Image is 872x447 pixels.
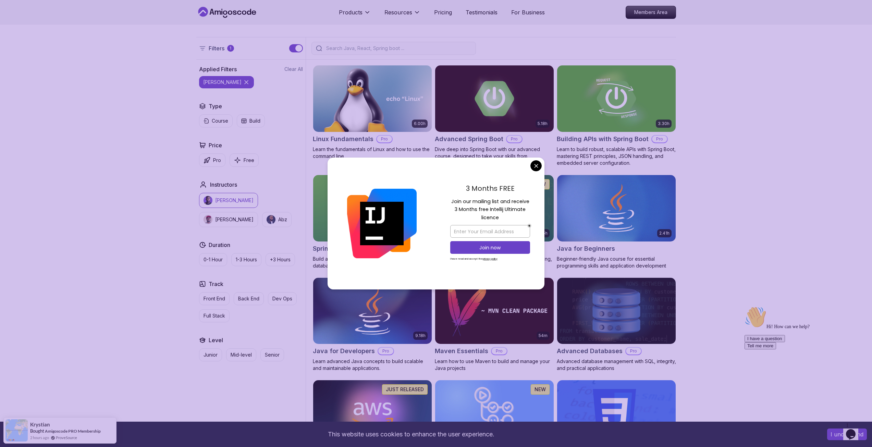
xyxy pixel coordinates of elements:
[313,244,391,253] h2: Spring Boot for Beginners
[199,114,233,127] button: Course
[377,136,392,142] p: Pro
[199,65,237,73] h2: Applied Filters
[313,277,432,372] a: Java for Developers card9.18hJava for DevelopersProLearn advanced Java concepts to build scalable...
[30,422,50,427] span: krystian
[215,197,254,204] p: [PERSON_NAME]
[209,141,222,149] h2: Price
[313,146,432,160] p: Learn the fundamentals of Linux and how to use the command line
[313,175,432,269] a: Spring Boot for Beginners card1.67hNEWSpring Boot for BeginnersBuild a CRUD API with Spring Boot ...
[199,193,258,208] button: instructor img[PERSON_NAME]
[231,253,261,266] button: 1-3 Hours
[414,121,426,126] p: 6.00h
[466,8,498,16] a: Testimonials
[435,146,554,166] p: Dive deep into Spring Boot with our advanced course, designed to take your skills from intermedia...
[204,215,212,224] img: instructor img
[378,348,393,355] p: Pro
[199,309,230,322] button: Full Stack
[199,253,227,266] button: 0-1 Hour
[386,386,424,393] p: JUST RELEASED
[209,280,223,288] h2: Track
[210,181,237,189] h2: Instructors
[204,351,218,358] p: Junior
[30,435,49,440] span: 2 hours ago
[435,380,554,447] img: CI/CD with GitHub Actions card
[557,278,676,344] img: Advanced Databases card
[278,216,287,223] p: Abz
[313,346,375,356] h2: Java for Developers
[557,134,649,144] h2: Building APIs with Spring Boot
[204,295,225,302] p: Front End
[435,277,554,372] a: Maven Essentials card54mMaven EssentialsProLearn how to use Maven to build and manage your Java p...
[236,256,257,263] p: 1-3 Hours
[659,231,670,236] p: 2.41h
[557,146,676,166] p: Learn to build robust, scalable APIs with Spring Boot, mastering REST principles, JSON handling, ...
[313,175,432,241] img: Spring Boot for Beginners card
[199,292,230,305] button: Front End
[313,380,432,447] img: AWS for Developers card
[538,121,548,126] p: 5.18h
[325,45,471,52] input: Search Java, React, Spring boot ...
[557,175,676,241] img: Java for Beginners card
[234,292,264,305] button: Back End
[626,348,641,355] p: Pro
[267,215,275,224] img: instructor img
[209,44,224,52] p: Filters
[492,348,507,355] p: Pro
[415,333,426,338] p: 9.18h
[265,351,280,358] p: Senior
[244,157,254,164] p: Free
[215,216,254,223] p: [PERSON_NAME]
[262,212,292,227] button: instructor imgAbz
[435,278,554,344] img: Maven Essentials card
[557,346,623,356] h2: Advanced Databases
[56,435,77,440] a: ProveSource
[435,358,554,372] p: Learn how to use Maven to build and manage your Java projects
[209,336,223,344] h2: Level
[5,427,817,442] div: This website uses cookies to enhance the user experience.
[843,420,865,440] iframe: chat widget
[3,39,34,46] button: Tell me more
[226,348,256,361] button: Mid-level
[268,292,297,305] button: Dev Ops
[204,312,225,319] p: Full Stack
[230,153,259,167] button: Free
[557,256,676,269] p: Beginner-friendly Java course for essential programming skills and application development
[557,175,676,269] a: Java for Beginners card2.41hJava for BeginnersBeginner-friendly Java course for essential program...
[557,244,615,253] h2: Java for Beginners
[557,358,676,372] p: Advanced database management with SQL, integrity, and practical applications
[435,134,503,144] h2: Advanced Spring Boot
[539,333,548,338] p: 54m
[658,121,670,126] p: 3.30h
[231,351,252,358] p: Mid-level
[313,134,373,144] h2: Linux Fundamentals
[237,114,265,127] button: Build
[5,419,28,442] img: provesource social proof notification image
[209,102,222,110] h2: Type
[238,295,259,302] p: Back End
[435,65,554,132] img: Advanced Spring Boot card
[270,256,291,263] p: +3 Hours
[652,136,667,142] p: Pro
[535,386,546,393] p: NEW
[213,157,221,164] p: Pro
[203,79,242,86] p: [PERSON_NAME]
[230,46,231,51] p: 1
[827,429,867,440] button: Accept cookies
[199,76,254,88] button: [PERSON_NAME]
[199,153,225,167] button: Pro
[434,8,452,16] a: Pricing
[212,117,228,124] p: Course
[339,8,363,16] p: Products
[557,277,676,372] a: Advanced Databases cardAdvanced DatabasesProAdvanced database management with SQL, integrity, and...
[742,303,865,416] iframe: chat widget
[249,117,260,124] p: Build
[266,253,295,266] button: +3 Hours
[204,196,212,205] img: instructor img
[199,212,258,227] button: instructor img[PERSON_NAME]
[313,256,432,269] p: Build a CRUD API with Spring Boot and PostgreSQL database using Spring Data JPA and Spring AI
[557,65,676,132] img: Building APIs with Spring Boot card
[30,428,44,434] span: Bought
